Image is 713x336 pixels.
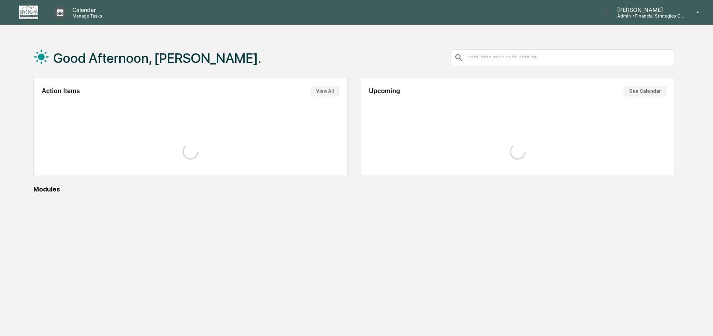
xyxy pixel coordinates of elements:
p: Manage Tasks [66,13,106,19]
h1: Good Afternoon, [PERSON_NAME]. [53,50,261,66]
p: [PERSON_NAME] [611,6,685,13]
h2: Action Items [42,88,80,95]
p: Calendar [66,6,106,13]
h2: Upcoming [369,88,400,95]
button: View All [311,86,339,96]
div: Modules [33,186,675,193]
p: Admin • Financial Strategies Group (FSG) [611,13,685,19]
img: logo [19,6,38,19]
button: See Calendar [624,86,666,96]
